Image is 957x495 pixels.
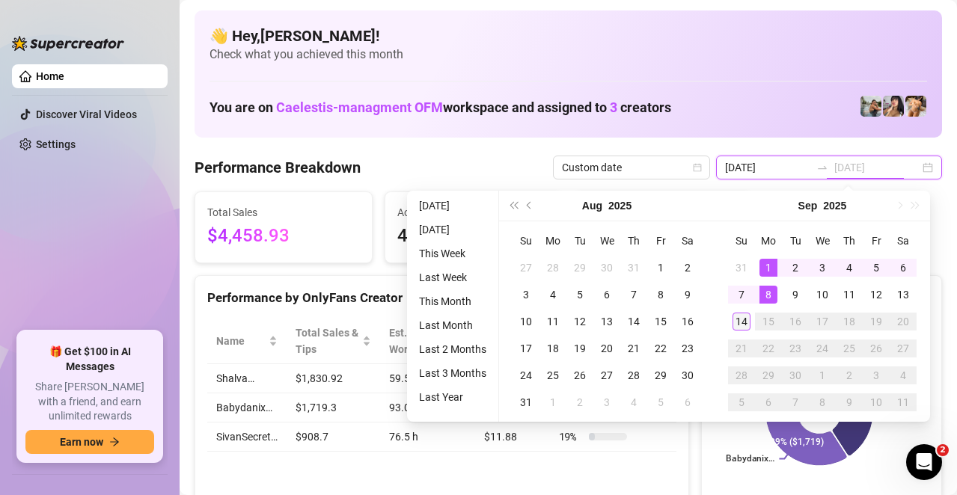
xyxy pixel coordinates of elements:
[544,393,562,411] div: 1
[890,335,917,362] td: 2025-09-27
[937,444,949,456] span: 2
[786,313,804,330] div: 16
[36,138,76,150] a: Settings
[863,227,890,254] th: Fr
[413,316,492,334] li: Last Month
[539,254,566,281] td: 2025-07-28
[544,259,562,277] div: 28
[598,259,616,277] div: 30
[413,197,492,215] li: [DATE]
[786,259,804,277] div: 2
[620,335,647,362] td: 2025-08-21
[836,389,863,416] td: 2025-10-09
[598,339,616,357] div: 20
[834,159,920,176] input: End date
[782,281,809,308] td: 2025-09-09
[36,108,137,120] a: Discover Viral Videos
[539,335,566,362] td: 2025-08-18
[867,313,885,330] div: 19
[544,339,562,357] div: 18
[867,393,885,411] div: 10
[522,191,538,221] button: Previous month (PageUp)
[562,156,701,179] span: Custom date
[652,366,670,384] div: 29
[598,286,616,304] div: 6
[505,191,522,221] button: Last year (Control + left)
[733,313,750,330] div: 14
[728,227,755,254] th: Su
[296,325,359,357] span: Total Sales & Tips
[517,286,535,304] div: 3
[840,393,858,411] div: 9
[679,259,697,277] div: 2
[544,313,562,330] div: 11
[813,366,831,384] div: 1
[513,335,539,362] td: 2025-08-17
[679,393,697,411] div: 6
[840,366,858,384] div: 2
[566,308,593,335] td: 2025-08-12
[647,308,674,335] td: 2025-08-15
[647,281,674,308] td: 2025-08-08
[539,227,566,254] th: Mo
[571,313,589,330] div: 12
[786,393,804,411] div: 7
[513,227,539,254] th: Su
[755,281,782,308] td: 2025-09-08
[389,325,453,357] div: Est. Hours Worked
[582,191,602,221] button: Choose a month
[571,339,589,357] div: 19
[413,268,492,286] li: Last Week
[513,389,539,416] td: 2025-08-31
[786,286,804,304] div: 9
[598,393,616,411] div: 3
[593,281,620,308] td: 2025-08-06
[513,362,539,389] td: 2025-08-24
[652,339,670,357] div: 22
[647,389,674,416] td: 2025-09-05
[571,393,589,411] div: 2
[207,204,360,221] span: Total Sales
[809,227,836,254] th: We
[863,362,890,389] td: 2025-10-03
[906,444,942,480] iframe: Intercom live chat
[733,339,750,357] div: 21
[809,254,836,281] td: 2025-09-03
[693,163,702,172] span: calendar
[647,227,674,254] th: Fr
[860,96,881,117] img: SivanSecret
[539,281,566,308] td: 2025-08-04
[782,335,809,362] td: 2025-09-23
[647,335,674,362] td: 2025-08-22
[867,259,885,277] div: 5
[782,362,809,389] td: 2025-09-30
[593,362,620,389] td: 2025-08-27
[816,162,828,173] span: swap-right
[782,254,809,281] td: 2025-09-02
[25,430,154,454] button: Earn nowarrow-right
[625,393,643,411] div: 4
[571,366,589,384] div: 26
[863,254,890,281] td: 2025-09-05
[397,204,550,221] span: Active Chats
[823,191,846,221] button: Choose a year
[759,393,777,411] div: 6
[287,393,380,422] td: $1,719.3
[840,259,858,277] div: 4
[836,227,863,254] th: Th
[809,335,836,362] td: 2025-09-24
[36,70,64,82] a: Home
[608,191,632,221] button: Choose a year
[813,286,831,304] div: 10
[517,366,535,384] div: 24
[674,335,701,362] td: 2025-08-23
[867,339,885,357] div: 26
[647,254,674,281] td: 2025-08-01
[652,313,670,330] div: 15
[755,227,782,254] th: Mo
[25,345,154,374] span: 🎁 Get $100 in AI Messages
[620,254,647,281] td: 2025-07-31
[413,340,492,358] li: Last 2 Months
[674,254,701,281] td: 2025-08-02
[809,362,836,389] td: 2025-10-01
